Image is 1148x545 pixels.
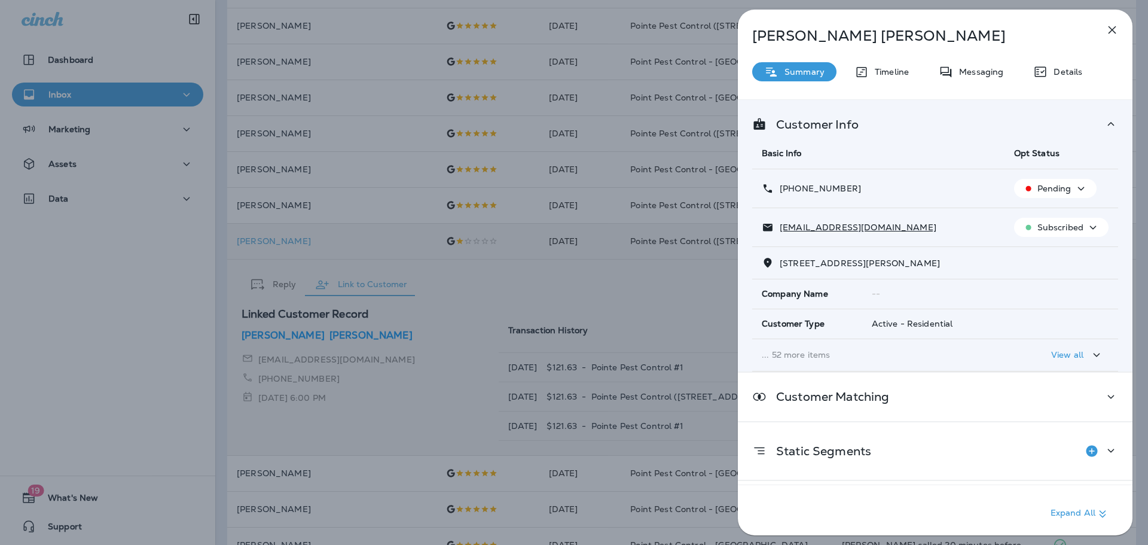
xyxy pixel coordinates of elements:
[1014,218,1109,237] button: Subscribed
[1048,67,1082,77] p: Details
[778,67,825,77] p: Summary
[767,446,871,456] p: Static Segments
[752,28,1079,44] p: [PERSON_NAME] [PERSON_NAME]
[767,392,889,401] p: Customer Matching
[767,120,859,129] p: Customer Info
[1051,350,1083,360] p: View all
[872,318,953,329] span: Active - Residential
[780,258,940,269] span: [STREET_ADDRESS][PERSON_NAME]
[774,184,861,193] p: [PHONE_NUMBER]
[1080,439,1104,463] button: Add to Static Segment
[762,350,995,360] p: ... 52 more items
[1014,148,1060,159] span: Opt Status
[1037,184,1071,193] p: Pending
[1046,503,1115,525] button: Expand All
[872,288,880,299] span: --
[762,289,828,299] span: Company Name
[1051,507,1110,521] p: Expand All
[1014,179,1097,198] button: Pending
[774,223,936,232] p: [EMAIL_ADDRESS][DOMAIN_NAME]
[953,67,1003,77] p: Messaging
[762,148,801,159] span: Basic Info
[869,67,909,77] p: Timeline
[1037,223,1083,232] p: Subscribed
[762,319,825,329] span: Customer Type
[1046,344,1109,366] button: View all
